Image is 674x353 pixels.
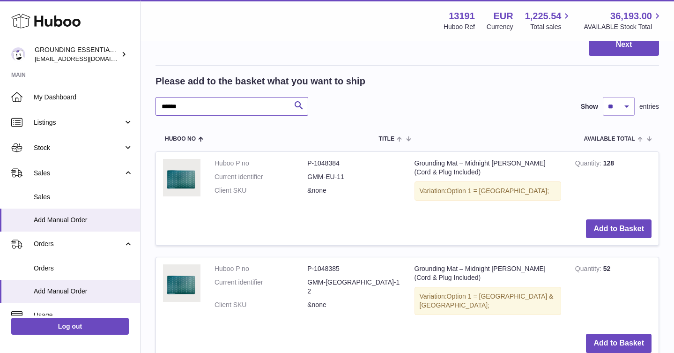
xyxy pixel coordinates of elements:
[11,47,25,61] img: espenwkopperud@gmail.com
[11,318,129,335] a: Log out
[575,159,603,169] strong: Quantity
[530,23,572,31] span: Total sales
[165,136,196,142] span: Huboo no
[34,93,133,102] span: My Dashboard
[34,287,133,296] span: Add Manual Order
[307,159,400,168] dd: P-1048384
[215,186,307,195] dt: Client SKU
[407,152,568,212] td: Grounding Mat – Midnight [PERSON_NAME] (Cord & Plug Included)
[379,136,394,142] span: Title
[610,10,652,23] span: 36,193.00
[589,34,659,56] button: Next
[415,287,561,315] div: Variation:
[215,264,307,273] dt: Huboo P no
[34,169,123,178] span: Sales
[584,136,635,142] span: AVAILABLE Total
[215,173,307,181] dt: Current identifier
[525,10,562,23] span: 1,225.54
[525,10,572,31] a: 1,225.54 Total sales
[444,23,475,31] div: Huboo Ref
[35,55,138,62] span: [EMAIL_ADDRESS][DOMAIN_NAME]
[34,264,133,273] span: Orders
[420,293,554,309] span: Option 1 = [GEOGRAPHIC_DATA] & [GEOGRAPHIC_DATA];
[307,173,400,181] dd: GMM-EU-11
[575,265,603,275] strong: Quantity
[307,264,400,273] dd: P-1048385
[35,45,119,63] div: GROUNDING ESSENTIALS INTERNATIONAL SLU
[215,300,307,309] dt: Client SKU
[639,102,659,111] span: entries
[34,311,133,320] span: Usage
[487,23,513,31] div: Currency
[493,10,513,23] strong: EUR
[415,181,561,201] div: Variation:
[34,143,123,152] span: Stock
[447,187,549,195] span: Option 1 = [GEOGRAPHIC_DATA];
[449,10,475,23] strong: 13191
[568,152,659,212] td: 128
[581,102,598,111] label: Show
[584,10,663,31] a: 36,193.00 AVAILABLE Stock Total
[307,278,400,296] dd: GMM-[GEOGRAPHIC_DATA]-12
[307,300,400,309] dd: &none
[34,193,133,202] span: Sales
[407,257,568,327] td: Grounding Mat – Midnight [PERSON_NAME] (Cord & Plug Included)
[34,118,123,127] span: Listings
[584,23,663,31] span: AVAILABLE Stock Total
[34,240,123,248] span: Orders
[215,159,307,168] dt: Huboo P no
[156,75,365,88] h2: Please add to the basket what you want to ship
[307,186,400,195] dd: &none
[163,159,200,196] img: Grounding Mat – Midnight Moss (Cord & Plug Included)
[215,278,307,296] dt: Current identifier
[586,334,652,353] button: Add to Basket
[586,219,652,239] button: Add to Basket
[34,216,133,225] span: Add Manual Order
[568,257,659,327] td: 52
[163,264,200,302] img: Grounding Mat – Midnight Moss (Cord & Plug Included)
